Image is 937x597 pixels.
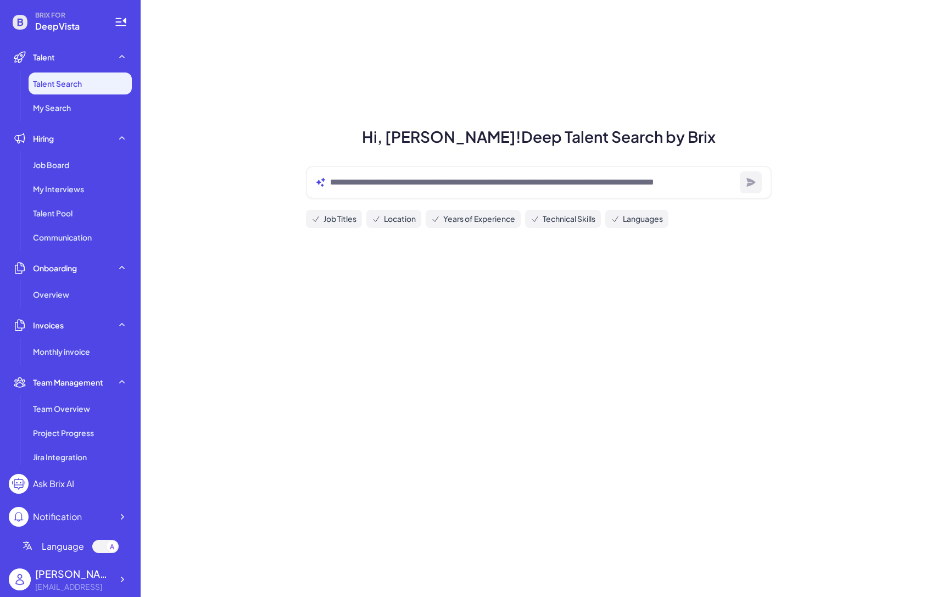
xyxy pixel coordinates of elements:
[443,213,515,225] span: Years of Experience
[33,510,82,523] div: Notification
[33,289,69,300] span: Overview
[293,125,785,148] h1: Hi, [PERSON_NAME]! Deep Talent Search by Brix
[33,208,72,219] span: Talent Pool
[33,263,77,274] span: Onboarding
[42,540,84,553] span: Language
[33,451,87,462] span: Jira Integration
[33,477,74,490] div: Ask Brix AI
[384,213,416,225] span: Location
[623,213,663,225] span: Languages
[33,183,84,194] span: My Interviews
[33,133,54,144] span: Hiring
[33,377,103,388] span: Team Management
[35,581,112,593] div: jingconan@deepvista.ai
[33,346,90,357] span: Monthly invoice
[35,20,101,33] span: DeepVista
[35,566,112,581] div: Jing Conan Wang
[33,78,82,89] span: Talent Search
[33,52,55,63] span: Talent
[33,427,94,438] span: Project Progress
[324,213,356,225] span: Job Titles
[35,11,101,20] span: BRIX FOR
[9,568,31,590] img: user_logo.png
[33,320,64,331] span: Invoices
[33,102,71,113] span: My Search
[33,159,69,170] span: Job Board
[33,403,90,414] span: Team Overview
[33,232,92,243] span: Communication
[543,213,595,225] span: Technical Skills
